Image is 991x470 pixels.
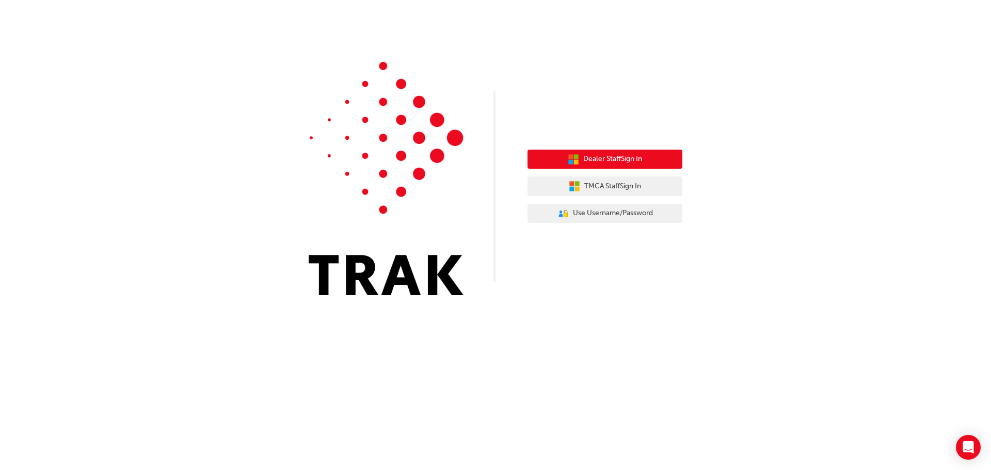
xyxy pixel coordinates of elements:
[956,435,981,460] div: Open Intercom Messenger
[584,181,641,192] span: TMCA Staff Sign In
[528,176,682,196] button: TMCA StaffSign In
[583,153,642,165] span: Dealer Staff Sign In
[528,204,682,223] button: Use Username/Password
[309,62,463,295] img: Trak
[573,207,653,219] span: Use Username/Password
[528,150,682,169] button: Dealer StaffSign In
